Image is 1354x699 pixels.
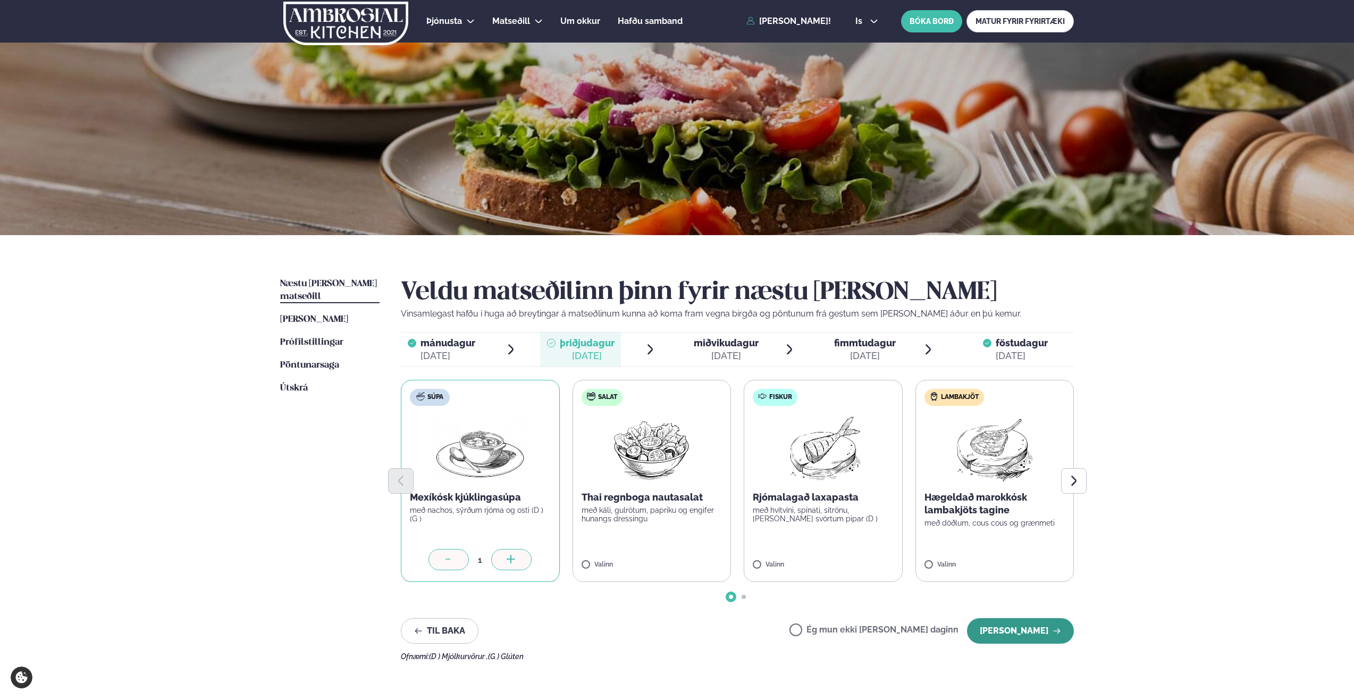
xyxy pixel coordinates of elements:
a: Cookie settings [11,667,32,688]
div: [DATE] [694,350,759,362]
button: BÓKA BORÐ [901,10,962,32]
h2: Veldu matseðilinn þinn fyrir næstu [PERSON_NAME] [401,278,1074,307]
span: Hafðu samband [618,16,683,26]
button: [PERSON_NAME] [967,618,1074,644]
img: fish.svg [758,392,767,401]
span: þriðjudagur [560,337,615,348]
span: fimmtudagur [834,337,896,348]
div: [DATE] [834,350,896,362]
span: Þjónusta [426,16,462,26]
p: með döðlum, cous cous og grænmeti [924,519,1065,527]
a: MATUR FYRIR FYRIRTÆKI [966,10,1074,32]
button: Next slide [1061,468,1087,494]
span: (G ) Glúten [488,652,524,661]
span: [PERSON_NAME] [280,315,348,324]
img: logo [282,2,409,45]
p: Rjómalagað laxapasta [753,491,894,504]
span: Súpa [427,393,443,402]
button: Til baka [401,618,478,644]
div: [DATE] [560,350,615,362]
p: Mexíkósk kjúklingasúpa [410,491,551,504]
img: Fish.png [776,414,870,482]
img: Salad.png [604,414,699,482]
a: Hafðu samband [618,15,683,28]
span: is [855,17,865,26]
a: Matseðill [492,15,530,28]
a: Þjónusta [426,15,462,28]
p: með hvítvíni, spínati, sítrónu, [PERSON_NAME] svörtum pipar (D ) [753,506,894,523]
button: Previous slide [388,468,414,494]
p: Hægeldað marokkósk lambakjöts tagine [924,491,1065,517]
a: Prófílstillingar [280,336,343,349]
a: Næstu [PERSON_NAME] matseðill [280,278,380,303]
div: 1 [469,554,491,566]
img: soup.svg [416,392,425,401]
span: Um okkur [560,16,600,26]
div: [DATE] [421,350,475,362]
p: Thai regnboga nautasalat [582,491,722,504]
p: með káli, gulrótum, papriku og engifer hunangs dressingu [582,506,722,523]
span: Go to slide 1 [729,595,733,599]
a: Pöntunarsaga [280,359,339,372]
span: mánudagur [421,337,475,348]
span: Salat [598,393,617,402]
span: Fiskur [769,393,792,402]
div: Ofnæmi: [401,652,1074,661]
span: Lambakjöt [941,393,979,402]
a: [PERSON_NAME]! [746,16,831,26]
span: Pöntunarsaga [280,361,339,370]
span: Prófílstillingar [280,338,343,347]
a: Útskrá [280,382,308,395]
a: [PERSON_NAME] [280,313,348,326]
span: Næstu [PERSON_NAME] matseðill [280,279,377,301]
span: Matseðill [492,16,530,26]
span: miðvikudagur [694,337,759,348]
span: (D ) Mjólkurvörur , [429,652,488,661]
button: is [847,17,887,26]
span: Útskrá [280,384,308,393]
span: Go to slide 2 [742,595,746,599]
span: föstudagur [996,337,1048,348]
img: Lamb-Meat.png [947,414,1041,482]
a: Um okkur [560,15,600,28]
div: [DATE] [996,350,1048,362]
p: Vinsamlegast hafðu í huga að breytingar á matseðlinum kunna að koma fram vegna birgða og pöntunum... [401,307,1074,320]
img: Soup.png [433,414,527,482]
img: salad.svg [587,392,595,401]
img: Lamb.svg [930,392,938,401]
p: með nachos, sýrðum rjóma og osti (D ) (G ) [410,506,551,523]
